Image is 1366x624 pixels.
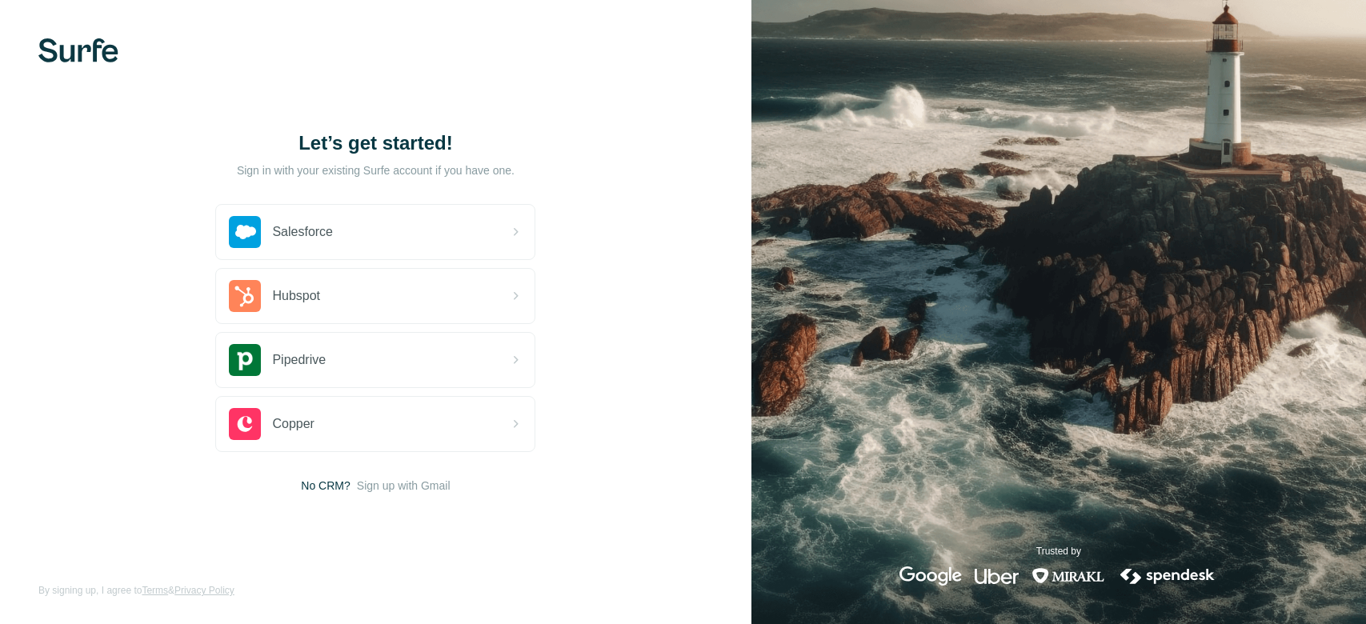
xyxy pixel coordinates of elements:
[237,162,515,178] p: Sign in with your existing Surfe account if you have one.
[272,222,333,242] span: Salesforce
[899,566,962,586] img: google's logo
[215,130,535,156] h1: Let’s get started!
[142,585,168,596] a: Terms
[174,585,234,596] a: Privacy Policy
[229,280,261,312] img: hubspot's logo
[229,216,261,248] img: salesforce's logo
[229,344,261,376] img: pipedrive's logo
[301,478,350,494] span: No CRM?
[272,350,326,370] span: Pipedrive
[229,408,261,440] img: copper's logo
[1036,544,1081,558] p: Trusted by
[975,566,1019,586] img: uber's logo
[272,414,314,434] span: Copper
[357,478,451,494] button: Sign up with Gmail
[38,583,234,598] span: By signing up, I agree to &
[38,38,118,62] img: Surfe's logo
[272,286,320,306] span: Hubspot
[1118,566,1217,586] img: spendesk's logo
[1032,566,1105,586] img: mirakl's logo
